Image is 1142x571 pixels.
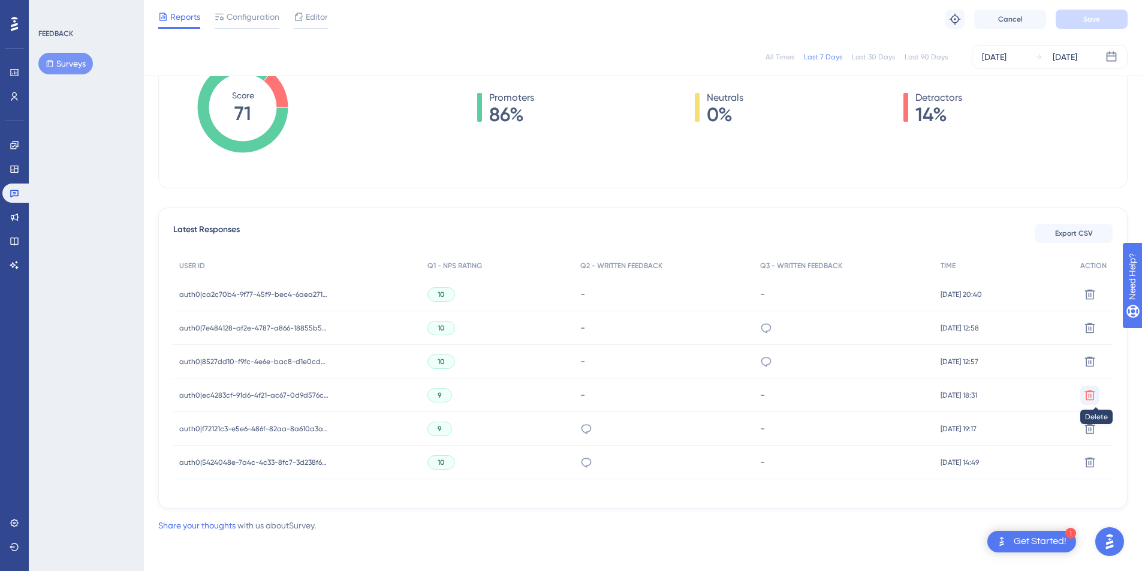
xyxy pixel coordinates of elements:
span: 10 [438,357,445,366]
span: [DATE] 14:49 [941,458,979,467]
div: - [760,288,929,300]
iframe: UserGuiding AI Assistant Launcher [1092,524,1128,560]
span: [DATE] 12:57 [941,357,978,366]
span: 14% [915,105,962,124]
a: Share your thoughts [158,521,236,530]
div: Last 7 Days [804,52,842,62]
span: auth0|ca2c70b4-9f77-45f9-bec4-6aea271a16d5 [179,290,329,299]
span: Detractors [915,91,962,105]
span: [DATE] 19:17 [941,424,977,434]
span: Need Help? [28,3,75,17]
tspan: 71 [234,102,251,125]
span: 10 [438,323,445,333]
div: - [760,389,929,401]
span: Editor [306,10,328,24]
div: - [580,322,749,333]
span: 10 [438,458,445,467]
div: with us about Survey . [158,518,316,533]
div: Open Get Started! checklist, remaining modules: 1 [987,531,1076,552]
span: auth0|7e484128-af2e-4787-a866-18855b5512cb [179,323,329,333]
div: Get Started! [1014,535,1066,548]
span: ACTION [1080,261,1107,271]
img: launcher-image-alternative-text [995,534,1009,549]
div: 1 [1065,528,1076,539]
span: USER ID [179,261,205,271]
button: Export CSV [1035,224,1113,243]
button: Surveys [38,53,93,74]
span: Cancel [998,14,1023,24]
div: Last 30 Days [852,52,895,62]
span: Save [1083,14,1100,24]
span: [DATE] 20:40 [941,290,982,299]
span: Reports [170,10,200,24]
span: Neutrals [707,91,743,105]
button: Save [1056,10,1128,29]
span: auth0|f72121c3-e5e6-486f-82aa-8a610a3a5cc9 [179,424,329,434]
div: - [580,389,749,401]
span: auth0|ec4283cf-91d6-4f21-ac67-0d9d576c796f [179,390,329,400]
div: [DATE] [1053,50,1077,64]
span: 86% [489,105,534,124]
span: TIME [941,261,956,271]
span: [DATE] 12:58 [941,323,979,333]
span: [DATE] 18:31 [941,390,977,400]
div: FEEDBACK [38,29,73,38]
span: 0% [707,105,743,124]
span: Q3 - WRITTEN FEEDBACK [760,261,842,271]
span: Q1 - NPS RATING [427,261,482,271]
span: 9 [438,390,442,400]
span: 9 [438,424,442,434]
div: [DATE] [982,50,1007,64]
div: - [580,288,749,300]
div: - [760,456,929,468]
div: - [760,423,929,434]
span: Latest Responses [173,223,240,244]
span: auth0|8527dd10-f9fc-4e6e-bac8-d1e0cdefb879 [179,357,329,366]
tspan: Score [232,91,254,100]
div: Last 90 Days [905,52,948,62]
span: auth0|5424048e-7a4c-4c33-8fc7-3d238f695375 [179,458,329,467]
span: Promoters [489,91,534,105]
div: - [580,356,749,367]
span: Q2 - WRITTEN FEEDBACK [580,261,662,271]
span: 10 [438,290,445,299]
div: All Times [766,52,794,62]
button: Cancel [974,10,1046,29]
span: Configuration [227,10,279,24]
span: Export CSV [1055,229,1093,238]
